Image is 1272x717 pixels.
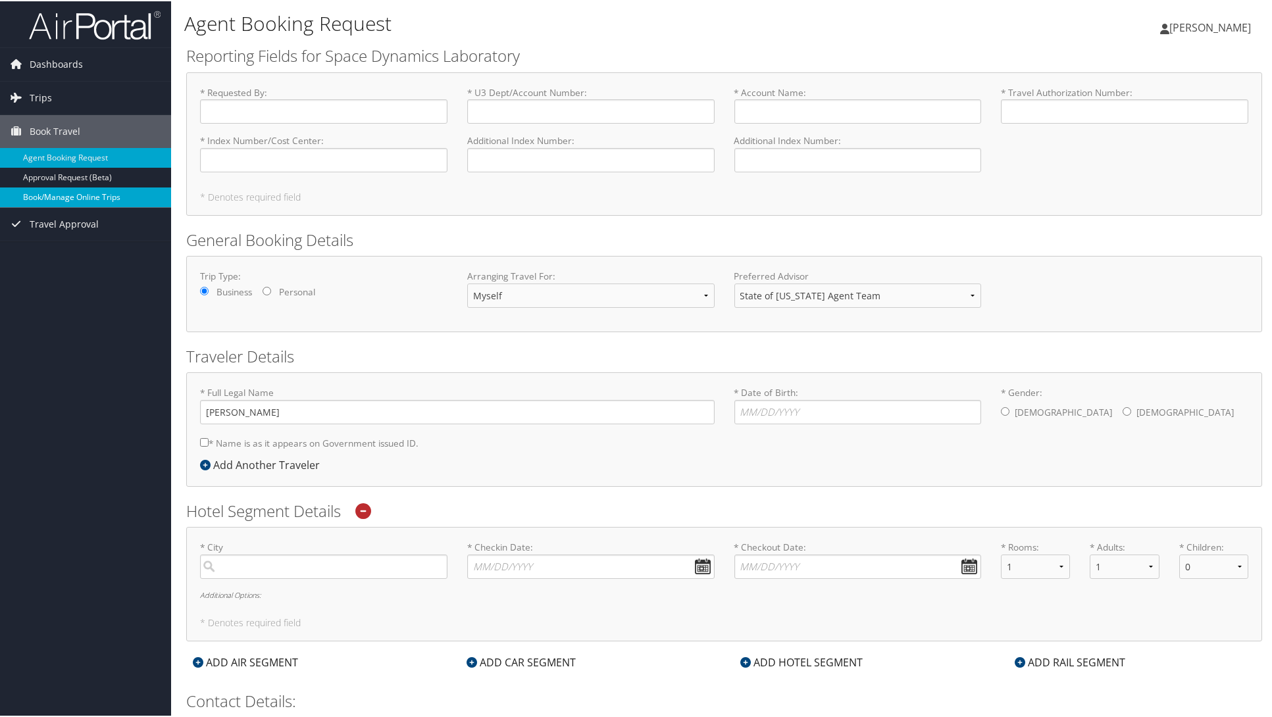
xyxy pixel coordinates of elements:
[734,539,982,577] label: * Checkout Date:
[1090,539,1159,553] label: * Adults:
[279,284,315,297] label: Personal
[200,539,447,577] label: * City
[1001,539,1070,553] label: * Rooms:
[467,539,715,577] label: * Checkin Date:
[29,9,161,39] img: airportal-logo.png
[200,385,715,422] label: * Full Legal Name
[200,617,1248,626] h5: * Denotes required field
[186,228,1262,250] h2: General Booking Details
[734,399,982,423] input: * Date of Birth:
[200,147,447,171] input: * Index Number/Cost Center:
[186,689,1262,711] h2: Contact Details:
[200,590,1248,597] h6: Additional Options:
[1001,85,1248,122] label: * Travel Authorization Number :
[186,43,1262,66] h2: Reporting Fields for Space Dynamics Laboratory
[734,385,982,422] label: * Date of Birth:
[1169,19,1251,34] span: [PERSON_NAME]
[200,133,447,170] label: * Index Number/Cost Center :
[467,133,715,170] label: Additional Index Number :
[734,268,982,282] label: Preferred Advisor
[184,9,904,36] h1: Agent Booking Request
[30,114,80,147] span: Book Travel
[734,553,982,578] input: * Checkout Date:
[467,147,715,171] input: Additional Index Number:
[200,98,447,122] input: * Requested By:
[467,553,715,578] input: * Checkin Date:
[186,653,305,669] div: ADD AIR SEGMENT
[1001,406,1009,414] input: * Gender:[DEMOGRAPHIC_DATA][DEMOGRAPHIC_DATA]
[200,191,1248,201] h5: * Denotes required field
[216,284,252,297] label: Business
[200,437,209,445] input: * Name is as it appears on Government issued ID.
[1123,406,1131,414] input: * Gender:[DEMOGRAPHIC_DATA][DEMOGRAPHIC_DATA]
[186,499,1262,521] h2: Hotel Segment Details
[734,98,982,122] input: * Account Name:
[1015,399,1112,424] label: [DEMOGRAPHIC_DATA]
[1001,98,1248,122] input: * Travel Authorization Number:
[200,456,326,472] div: Add Another Traveler
[1136,399,1234,424] label: [DEMOGRAPHIC_DATA]
[467,85,715,122] label: * U3 Dept/Account Number :
[1179,539,1248,553] label: * Children:
[1008,653,1132,669] div: ADD RAIL SEGMENT
[30,80,52,113] span: Trips
[1160,7,1264,46] a: [PERSON_NAME]
[734,133,982,170] label: Additional Index Number :
[200,268,447,282] label: Trip Type:
[30,207,99,239] span: Travel Approval
[460,653,582,669] div: ADD CAR SEGMENT
[467,98,715,122] input: * U3 Dept/Account Number:
[734,147,982,171] input: Additional Index Number:
[186,344,1262,366] h2: Traveler Details
[200,85,447,122] label: * Requested By :
[467,268,715,282] label: Arranging Travel For:
[1001,385,1248,424] label: * Gender:
[734,85,982,122] label: * Account Name :
[200,430,419,454] label: * Name is as it appears on Government issued ID.
[200,399,715,423] input: * Full Legal Name
[30,47,83,80] span: Dashboards
[734,653,870,669] div: ADD HOTEL SEGMENT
